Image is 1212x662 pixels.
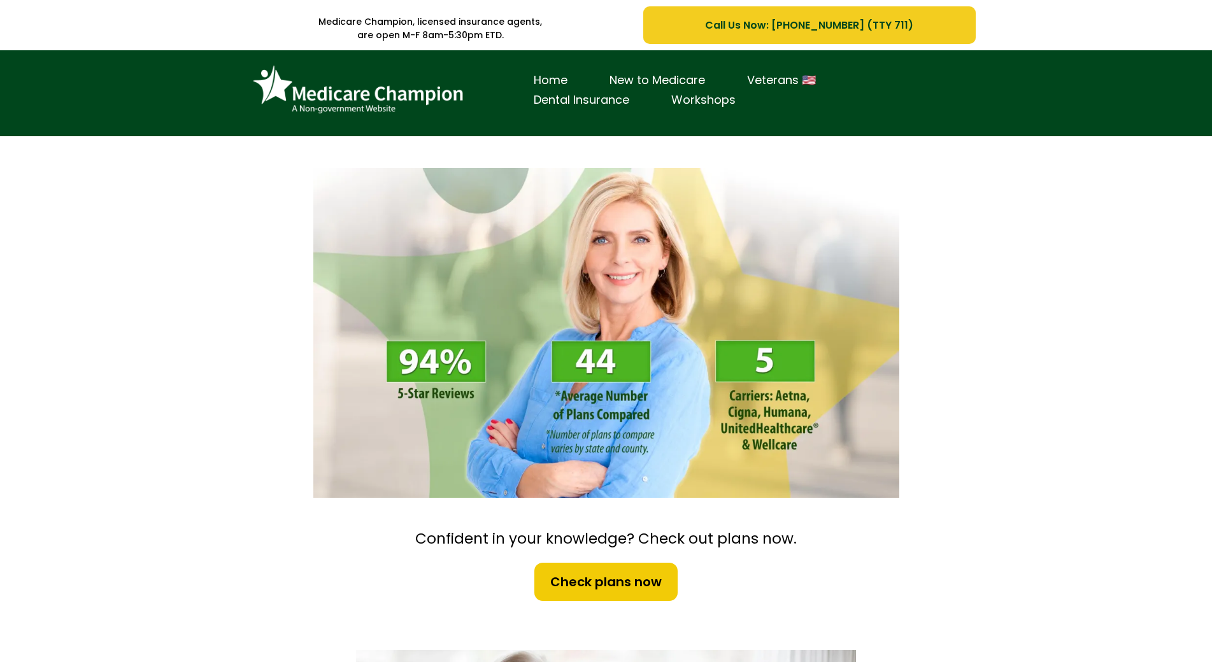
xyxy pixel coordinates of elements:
a: Home [513,71,588,90]
img: Brand Logo [246,60,469,120]
a: Veterans 🇺🇸 [726,71,837,90]
a: Dental Insurance [513,90,650,110]
p: are open M-F 8am-5:30pm ETD. [237,29,625,42]
span: Check plans now [550,572,662,591]
span: Call Us Now: [PHONE_NUMBER] (TTY 711) [705,17,913,33]
h2: Confident in your knowledge? Check out plans now. [307,530,906,549]
a: Call Us Now: 1-833-823-1990 (TTY 711) [643,6,975,44]
p: Medicare Champion, licensed insurance agents, [237,15,625,29]
a: New to Medicare [588,71,726,90]
a: Workshops [650,90,757,110]
a: Check plans now [533,561,679,602]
